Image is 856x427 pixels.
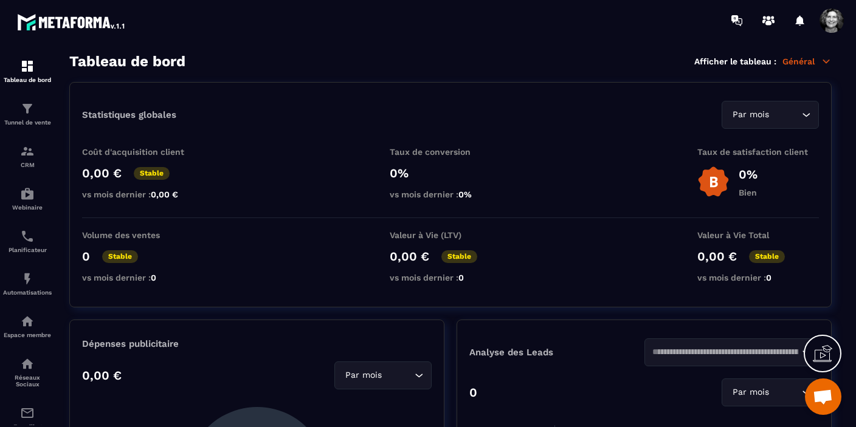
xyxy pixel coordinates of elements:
[20,229,35,244] img: scheduler
[151,190,178,199] span: 0,00 €
[20,272,35,286] img: automations
[17,11,126,33] img: logo
[102,250,138,263] p: Stable
[390,166,511,180] p: 0%
[3,305,52,347] a: automationsautomationsEspace membre
[805,378,841,415] a: Ouvrir le chat
[730,108,771,121] span: Par mois
[652,346,799,359] input: Search for option
[730,386,771,399] span: Par mois
[3,289,52,296] p: Automatisations
[20,59,35,73] img: formation
[390,249,429,264] p: 0,00 €
[749,250,785,263] p: Stable
[82,368,122,383] p: 0,00 €
[3,50,52,92] a: formationformationTableau de bord
[722,101,819,129] div: Search for option
[20,314,35,329] img: automations
[782,56,832,67] p: Général
[3,92,52,135] a: formationformationTunnel de vente
[334,361,432,389] div: Search for option
[82,230,204,240] p: Volume des ventes
[3,347,52,397] a: social-networksocial-networkRéseaux Sociaux
[82,109,176,120] p: Statistiques globales
[739,188,758,197] p: Bien
[384,369,412,382] input: Search for option
[644,338,820,366] div: Search for option
[82,273,204,282] p: vs mois dernier :
[390,230,511,240] p: Valeur à Vie (LTV)
[82,249,90,264] p: 0
[771,386,799,399] input: Search for option
[3,119,52,126] p: Tunnel de vente
[697,230,819,240] p: Valeur à Vie Total
[20,186,35,201] img: automations
[82,166,122,180] p: 0,00 €
[390,190,511,199] p: vs mois dernier :
[3,374,52,388] p: Réseaux Sociaux
[20,406,35,420] img: email
[697,166,730,198] img: b-badge-o.b3b20ee6.svg
[82,190,204,199] p: vs mois dernier :
[458,190,472,199] span: 0%
[82,338,432,349] p: Dépenses publicitaire
[3,262,52,305] a: automationsautomationsAutomatisations
[20,144,35,159] img: formation
[20,101,35,116] img: formation
[469,347,644,358] p: Analyse des Leads
[469,385,477,400] p: 0
[390,147,511,157] p: Taux de conversion
[694,56,776,66] p: Afficher le tableau :
[151,273,156,282] span: 0
[3,247,52,253] p: Planificateur
[69,53,185,70] h3: Tableau de bord
[766,273,771,282] span: 0
[82,147,204,157] p: Coût d'acquisition client
[3,177,52,220] a: automationsautomationsWebinaire
[697,249,737,264] p: 0,00 €
[3,332,52,338] p: Espace membre
[3,135,52,177] a: formationformationCRM
[697,147,819,157] p: Taux de satisfaction client
[441,250,477,263] p: Stable
[134,167,170,180] p: Stable
[722,378,819,406] div: Search for option
[20,357,35,371] img: social-network
[342,369,384,382] span: Par mois
[3,162,52,168] p: CRM
[458,273,464,282] span: 0
[771,108,799,121] input: Search for option
[3,204,52,211] p: Webinaire
[3,77,52,83] p: Tableau de bord
[390,273,511,282] p: vs mois dernier :
[739,167,758,182] p: 0%
[697,273,819,282] p: vs mois dernier :
[3,220,52,262] a: schedulerschedulerPlanificateur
